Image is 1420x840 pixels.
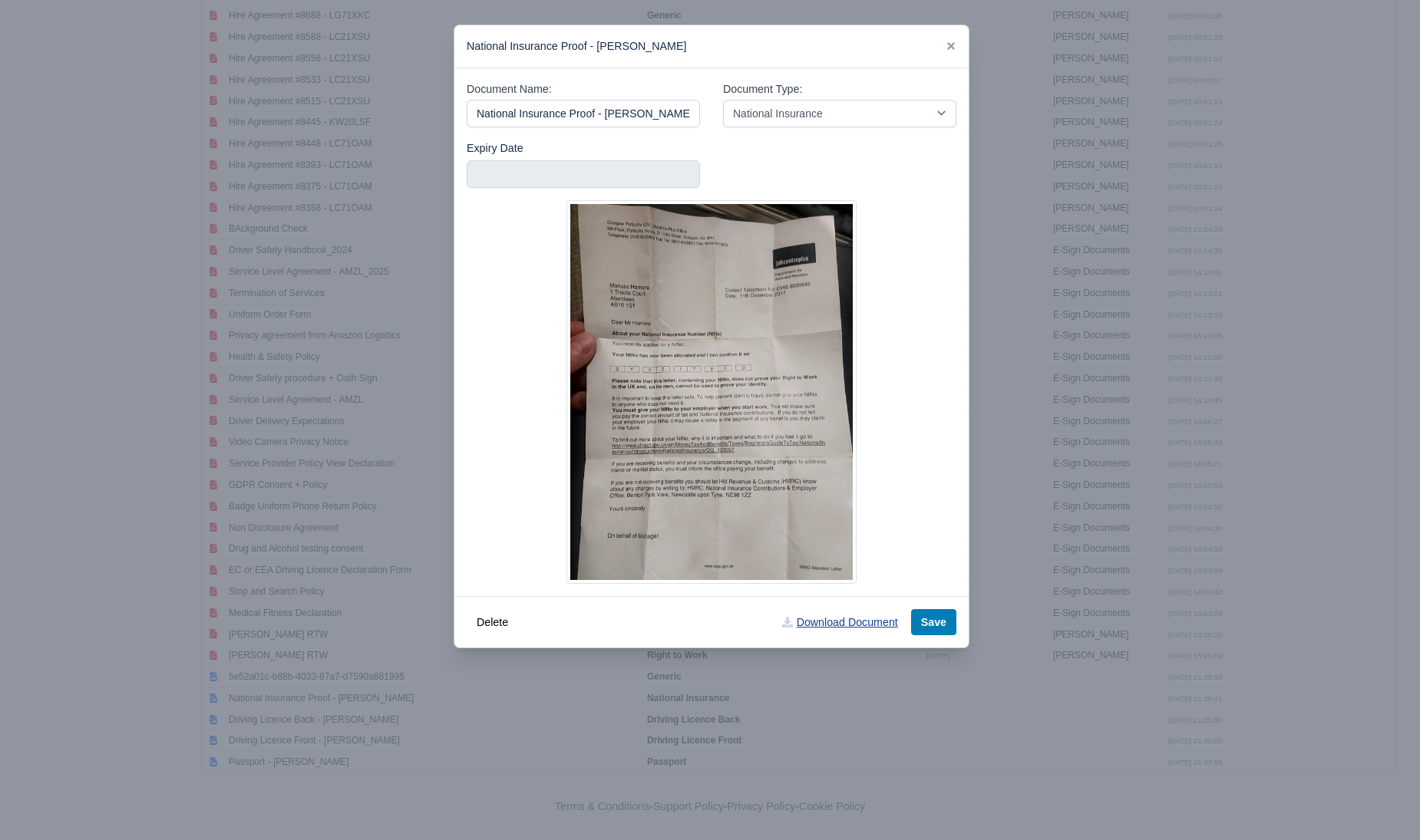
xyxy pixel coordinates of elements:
label: Document Name: [467,81,552,98]
label: Document Type: [723,81,802,98]
button: Delete [467,609,518,635]
label: Expiry Date [467,140,523,157]
div: National Insurance Proof - [PERSON_NAME] [454,25,969,68]
a: Download Document [772,609,907,635]
button: Save [911,609,956,635]
iframe: Chat Widget [1343,766,1420,840]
